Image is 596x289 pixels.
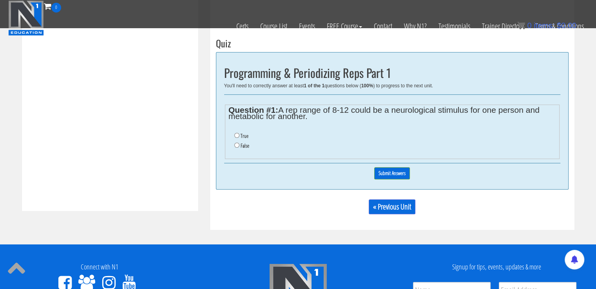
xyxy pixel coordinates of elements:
[304,83,324,89] b: 1 of the 1
[369,199,415,214] a: « Previous Unit
[529,13,590,40] a: Terms & Conditions
[403,263,590,271] h4: Signup for tips, events, updates & more
[433,13,476,40] a: Testimonials
[228,107,556,119] legend: A rep range of 8-12 could be a neurological stimulus for one person and metabolic for another.
[224,83,560,89] div: You'll need to correctly answer at least questions below ( ) to progress to the next unit.
[321,13,368,40] a: FREE Course
[368,13,398,40] a: Contact
[8,0,44,36] img: n1-education
[241,133,248,139] label: True
[361,83,373,89] b: 100%
[51,3,61,13] span: 0
[216,38,569,48] h3: Quiz
[517,22,525,29] img: icon11.png
[374,167,410,179] input: Submit Answers
[517,21,576,30] a: 0 items: $0.00
[44,1,61,11] a: 0
[228,105,278,114] strong: Question #1:
[230,13,254,40] a: Certs
[527,21,531,30] span: 0
[293,13,321,40] a: Events
[6,263,193,271] h4: Connect with N1
[557,21,576,30] bdi: 0.00
[241,143,249,149] label: False
[476,13,529,40] a: Trainer Directory
[224,66,560,79] h2: Programming & Periodizing Reps Part 1
[398,13,433,40] a: Why N1?
[534,21,554,30] span: items:
[557,21,561,30] span: $
[254,13,293,40] a: Course List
